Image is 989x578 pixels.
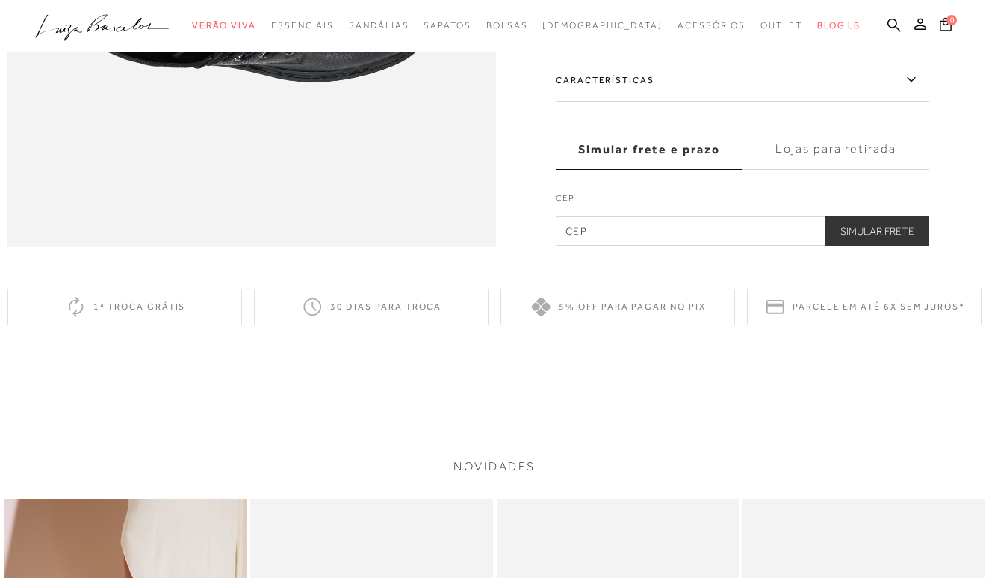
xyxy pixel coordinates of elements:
a: noSubCategoriesText [678,12,745,40]
div: 1ª troca grátis [7,289,242,325]
span: Bolsas [486,20,528,31]
a: noSubCategoriesText [271,12,334,40]
span: Verão Viva [192,20,256,31]
div: 5% off para pagar no PIX [500,289,735,325]
a: noSubCategoriesText [486,12,528,40]
span: 0 [946,15,957,25]
a: noSubCategoriesText [192,12,256,40]
div: Parcele em até 6x sem juros* [747,289,982,325]
label: Simular frete e prazo [556,129,742,170]
span: BLOG LB [817,20,861,31]
span: Sandálias [349,20,409,31]
label: Características [556,58,929,102]
label: Lojas para retirada [742,129,929,170]
span: Acessórios [678,20,745,31]
input: CEP [556,217,929,247]
button: Simular Frete [825,217,929,247]
a: noSubCategoriesText [424,12,471,40]
span: Sapatos [424,20,471,31]
a: BLOG LB [817,12,861,40]
a: noSubCategoriesText [349,12,409,40]
span: [DEMOGRAPHIC_DATA] [542,20,663,31]
span: Outlet [760,20,802,31]
button: 0 [935,16,956,37]
div: 30 dias para troca [254,289,489,325]
a: noSubCategoriesText [760,12,802,40]
label: CEP [556,191,929,212]
a: noSubCategoriesText [542,12,663,40]
span: Essenciais [271,20,334,31]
